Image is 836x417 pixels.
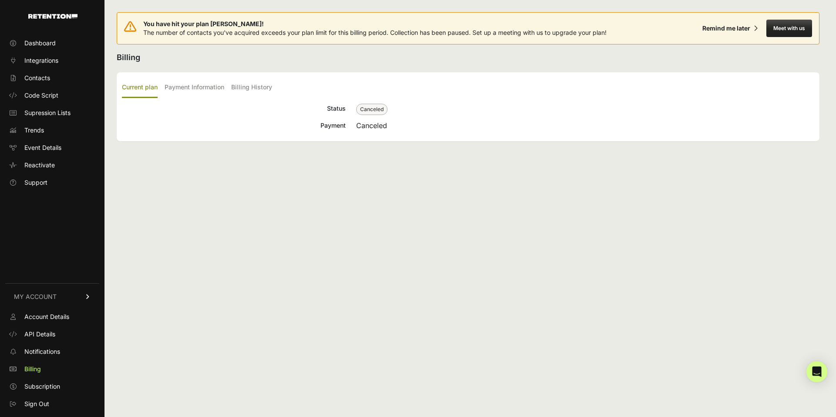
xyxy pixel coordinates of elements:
[24,347,60,356] span: Notifications
[5,397,99,411] a: Sign Out
[24,400,49,408] span: Sign Out
[5,158,99,172] a: Reactivate
[356,120,814,131] div: Canceled
[5,380,99,393] a: Subscription
[24,91,58,100] span: Code Script
[5,71,99,85] a: Contacts
[24,161,55,170] span: Reactivate
[806,361,827,382] div: Open Intercom Messenger
[122,103,346,115] div: Status
[24,178,47,187] span: Support
[24,143,61,152] span: Event Details
[24,108,71,117] span: Supression Lists
[699,20,761,36] button: Remind me later
[231,78,272,98] label: Billing History
[5,345,99,359] a: Notifications
[143,20,607,28] span: You have hit your plan [PERSON_NAME]!
[24,382,60,391] span: Subscription
[5,54,99,68] a: Integrations
[24,56,58,65] span: Integrations
[702,24,750,33] div: Remind me later
[5,283,99,310] a: MY ACCOUNT
[14,292,57,301] span: MY ACCOUNT
[5,123,99,137] a: Trends
[122,120,346,131] div: Payment
[5,106,99,120] a: Supression Lists
[24,312,69,321] span: Account Details
[356,104,388,115] span: Canceled
[24,365,41,373] span: Billing
[5,88,99,102] a: Code Script
[24,74,50,82] span: Contacts
[5,310,99,324] a: Account Details
[117,51,819,64] h2: Billing
[24,330,55,339] span: API Details
[5,141,99,155] a: Event Details
[5,327,99,341] a: API Details
[766,20,812,37] button: Meet with us
[143,29,607,36] span: The number of contacts you've acquired exceeds your plan limit for this billing period. Collectio...
[165,78,224,98] label: Payment Information
[5,176,99,190] a: Support
[24,39,56,47] span: Dashboard
[122,78,158,98] label: Current plan
[28,14,78,19] img: Retention.com
[24,126,44,135] span: Trends
[5,36,99,50] a: Dashboard
[5,362,99,376] a: Billing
